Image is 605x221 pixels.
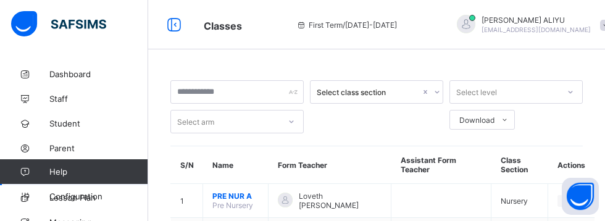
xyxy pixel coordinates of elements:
span: Configuration [49,191,148,201]
th: Form Teacher [269,146,391,184]
span: Parent [49,143,148,153]
span: Nursery [501,196,528,206]
div: Select class section [317,88,420,97]
div: Select level [456,80,497,104]
span: [EMAIL_ADDRESS][DOMAIN_NAME] [482,26,591,33]
span: PRE NUR A [212,191,259,201]
th: Assistant Form Teacher [391,146,491,184]
span: Dashboard [49,69,148,79]
th: Class Section [491,146,548,184]
span: Student [49,119,148,128]
td: 1 [171,184,203,218]
th: Name [203,146,269,184]
span: Download [459,115,494,125]
span: Classes [204,20,242,32]
span: [PERSON_NAME] ALIYU [482,15,591,25]
span: Staff [49,94,148,104]
span: Help [49,167,148,177]
div: Select arm [177,110,214,133]
span: Loveth [PERSON_NAME] [299,191,382,210]
span: Pre Nursery [212,201,253,210]
img: safsims [11,11,106,37]
button: Open asap [562,178,599,215]
th: Actions [548,146,595,184]
th: S/N [171,146,203,184]
span: session/term information [296,20,397,30]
